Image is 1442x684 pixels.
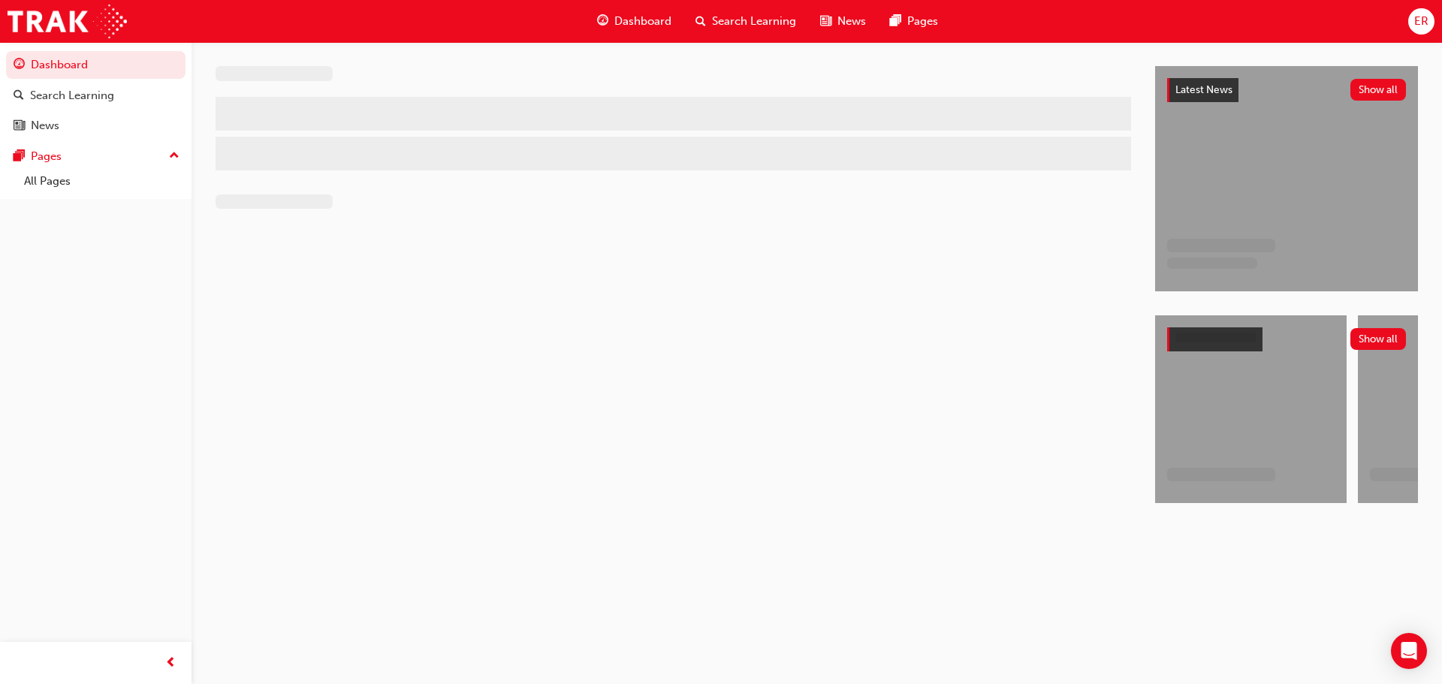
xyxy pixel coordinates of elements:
div: Open Intercom Messenger [1391,633,1427,669]
span: guage-icon [597,12,608,31]
span: up-icon [169,146,179,166]
button: Pages [6,143,186,170]
a: news-iconNews [808,6,878,37]
span: Latest News [1175,83,1232,96]
span: pages-icon [14,150,25,164]
button: DashboardSearch LearningNews [6,48,186,143]
img: Trak [8,5,127,38]
span: Pages [907,13,938,30]
a: pages-iconPages [878,6,950,37]
button: ER [1408,8,1434,35]
span: ER [1414,13,1428,30]
a: Dashboard [6,51,186,79]
button: Show all [1350,79,1407,101]
a: search-iconSearch Learning [683,6,808,37]
button: Show all [1350,328,1407,350]
span: news-icon [14,119,25,133]
a: Latest NewsShow all [1167,78,1406,102]
a: All Pages [18,170,186,193]
div: News [31,117,59,134]
span: Search Learning [712,13,796,30]
span: news-icon [820,12,831,31]
span: search-icon [14,89,24,103]
div: Search Learning [30,87,114,104]
a: Show all [1167,327,1406,351]
span: guage-icon [14,59,25,72]
span: News [837,13,866,30]
a: guage-iconDashboard [585,6,683,37]
span: search-icon [695,12,706,31]
div: Pages [31,148,62,165]
span: pages-icon [890,12,901,31]
span: Dashboard [614,13,671,30]
span: prev-icon [165,654,176,673]
a: News [6,112,186,140]
a: Search Learning [6,82,186,110]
